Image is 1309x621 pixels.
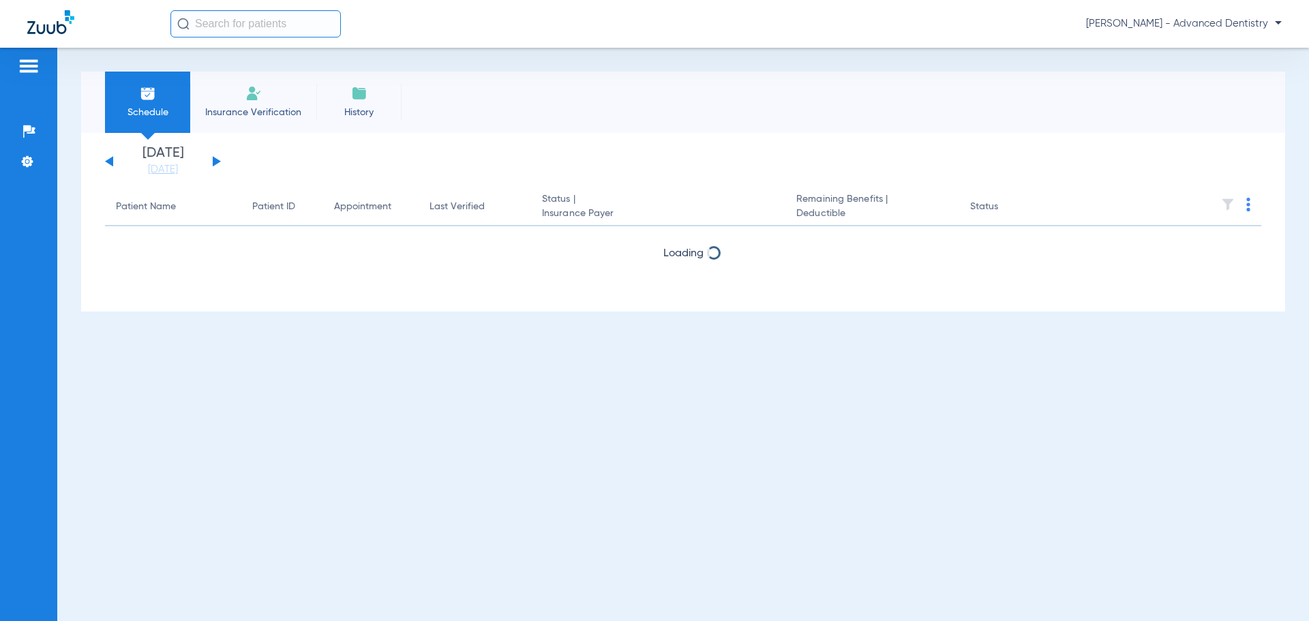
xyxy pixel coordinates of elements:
[351,85,367,102] img: History
[116,200,176,214] div: Patient Name
[1246,198,1250,211] img: group-dot-blue.svg
[18,58,40,74] img: hamburger-icon
[115,106,180,119] span: Schedule
[663,248,704,259] span: Loading
[1086,17,1282,31] span: [PERSON_NAME] - Advanced Dentistry
[252,200,295,214] div: Patient ID
[252,200,312,214] div: Patient ID
[245,85,262,102] img: Manual Insurance Verification
[327,106,391,119] span: History
[170,10,341,37] input: Search for patients
[430,200,485,214] div: Last Verified
[122,163,204,177] a: [DATE]
[1221,198,1235,211] img: filter.svg
[177,18,190,30] img: Search Icon
[27,10,74,34] img: Zuub Logo
[334,200,408,214] div: Appointment
[542,207,774,221] span: Insurance Payer
[959,188,1051,226] th: Status
[785,188,959,226] th: Remaining Benefits |
[140,85,156,102] img: Schedule
[200,106,306,119] span: Insurance Verification
[430,200,520,214] div: Last Verified
[796,207,948,221] span: Deductible
[116,200,230,214] div: Patient Name
[334,200,391,214] div: Appointment
[122,147,204,177] li: [DATE]
[531,188,785,226] th: Status |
